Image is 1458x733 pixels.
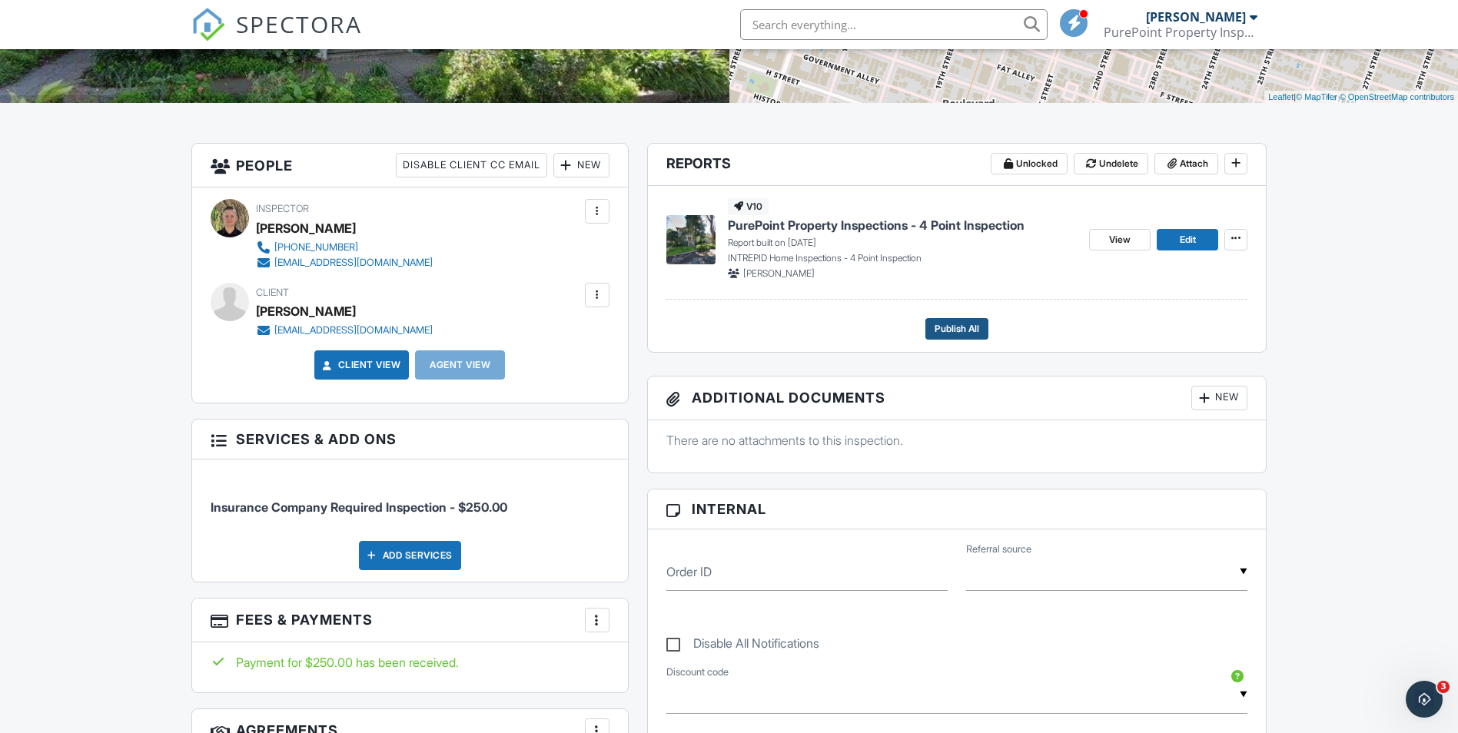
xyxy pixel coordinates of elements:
div: [EMAIL_ADDRESS][DOMAIN_NAME] [274,257,433,269]
div: [PERSON_NAME] [256,217,356,240]
label: Order ID [666,563,712,580]
div: Disable Client CC Email [396,153,547,177]
a: [EMAIL_ADDRESS][DOMAIN_NAME] [256,323,433,338]
input: Search everything... [740,9,1048,40]
a: Leaflet [1268,92,1294,101]
div: | [1264,91,1458,104]
div: New [553,153,609,177]
div: Add Services [359,541,461,570]
h3: Internal [648,489,1267,529]
span: 3 [1437,681,1450,693]
iframe: Intercom live chat [1406,681,1443,718]
span: SPECTORA [236,8,362,40]
div: [PERSON_NAME] [1146,9,1246,25]
a: © MapTiler [1296,92,1337,101]
h3: Services & Add ons [192,420,628,459]
p: There are no attachments to this inspection. [666,432,1248,449]
div: Payment for $250.00 has been received. [211,654,609,671]
span: Inspector [256,203,309,214]
div: PurePoint Property Inspections [1104,25,1257,40]
span: Client [256,287,289,298]
label: Referral source [966,542,1031,556]
a: [EMAIL_ADDRESS][DOMAIN_NAME] [256,255,433,270]
div: [EMAIL_ADDRESS][DOMAIN_NAME] [274,324,433,337]
a: Client View [320,357,401,373]
div: [PERSON_NAME] [256,300,356,323]
label: Disable All Notifications [666,636,819,655]
li: Service: Insurance Company Required Inspection [211,471,609,528]
a: SPECTORA [191,21,362,53]
h3: People [192,144,628,187]
a: [PHONE_NUMBER] [256,240,433,255]
a: © OpenStreetMap contributors [1340,92,1454,101]
h3: Additional Documents [648,376,1267,420]
label: Discount code [666,665,729,679]
div: New [1191,386,1247,410]
div: [PHONE_NUMBER] [274,241,358,254]
img: The Best Home Inspection Software - Spectora [191,8,225,41]
span: Insurance Company Required Inspection - $250.00 [211,499,507,515]
h3: Fees & Payments [192,599,628,642]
